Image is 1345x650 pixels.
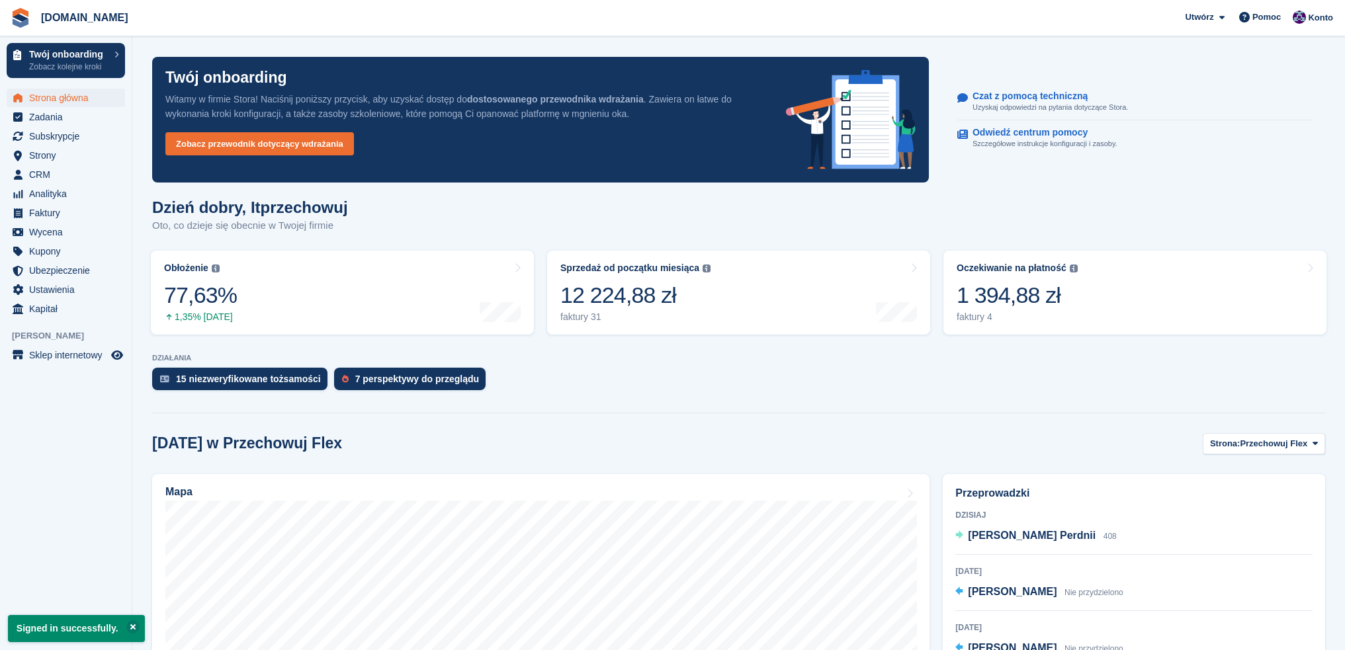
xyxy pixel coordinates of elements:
p: Zobacz kolejne kroki [29,61,108,73]
span: Strona: [1210,437,1240,450]
img: prospect-51fa495bee0391a8d652442698ab0144808aea92771e9ea1ae160a38d050c398.svg [342,375,349,383]
span: Kapitał [29,300,108,318]
span: Sklep internetowy [29,346,108,364]
span: 408 [1104,532,1117,541]
img: verify_identity-adf6edd0f0f0b5bbfe63781bf79b02c33cf7c696d77639b501bdc392416b5a36.svg [160,375,169,383]
span: Strona główna [29,89,108,107]
img: stora-icon-8386f47178a22dfd0bd8f6a31ec36ba5ce8667c1dd55bd0f319d3a0aa187defe.svg [11,8,30,28]
h2: Mapa [165,486,193,498]
img: icon-info-grey-7440780725fd019a000dd9b08b2336e03edf1995a4989e88bcd33f0948082b44.svg [1070,264,1078,272]
a: menu [7,165,125,184]
span: [PERSON_NAME] [12,329,132,343]
p: Signed in successfully. [8,615,145,642]
a: Twój onboarding Zobacz kolejne kroki [7,43,125,78]
div: 12 224,88 zł [560,282,711,309]
span: Nie przydzielono [1064,588,1123,597]
p: Oto, co dzieje się obecnie w Twojej firmie [152,218,348,233]
p: DZIAŁANIA [152,354,1325,362]
p: Odwiedź centrum pomocy [973,127,1107,138]
a: menu [7,127,125,145]
strong: dostosowanego przewodnika wdrażania [467,94,644,104]
div: 1 394,88 zł [957,282,1078,309]
a: menu [7,89,125,107]
div: 77,63% [164,282,237,309]
div: faktury 4 [957,311,1078,323]
div: Obłożenie [164,263,208,274]
p: Czat z pomocą techniczną [973,91,1117,102]
span: Utwórz [1185,11,1213,24]
a: menu [7,261,125,280]
p: Twój onboarding [165,70,287,85]
a: menu [7,223,125,241]
a: [PERSON_NAME] Perdnii 408 [955,528,1116,545]
p: Uzyskaj odpowiedzi na pytania dotyczące Stora. [973,102,1128,113]
img: icon-info-grey-7440780725fd019a000dd9b08b2336e03edf1995a4989e88bcd33f0948082b44.svg [703,264,711,272]
span: Kupony [29,242,108,261]
span: CRM [29,165,108,184]
a: 15 niezweryfikowane tożsamości [152,368,334,397]
div: Oczekiwanie na płatność [957,263,1066,274]
span: Subskrypcje [29,127,108,145]
a: Odwiedź centrum pomocy Szczegółowe instrukcje konfiguracji i zasoby. [957,120,1313,156]
img: Itprzechowuj [1293,11,1306,24]
a: Obłożenie 77,63% 1,35% [DATE] [151,251,534,335]
span: Strony [29,146,108,165]
span: Analityka [29,184,108,203]
div: Sprzedaż od początku miesiąca [560,263,699,274]
a: menu [7,146,125,165]
img: onboarding-info-6c161a55d2c0e0a8cae90662b2fe09162a5109e8cc188191df67fb4f79e88e88.svg [786,70,916,169]
div: [DATE] [955,565,1313,577]
a: Zobacz przewodnik dotyczący wdrażania [165,132,354,155]
span: Ubezpieczenie [29,261,108,280]
span: [PERSON_NAME] [968,586,1057,597]
div: 1,35% [DATE] [164,311,237,323]
span: Faktury [29,204,108,222]
a: menu [7,242,125,261]
a: menu [7,280,125,299]
span: Przechowuj Flex [1240,437,1307,450]
a: menu [7,184,125,203]
h2: [DATE] w Przechowuj Flex [152,434,342,452]
div: 7 perspektywy do przeglądu [355,374,480,384]
div: faktury 31 [560,311,711,323]
span: Ustawienia [29,280,108,299]
span: Wycena [29,223,108,241]
a: Oczekiwanie na płatność 1 394,88 zł faktury 4 [943,251,1326,335]
a: menu [7,108,125,126]
div: [DATE] [955,622,1313,633]
span: [PERSON_NAME] Perdnii [968,530,1096,541]
a: 7 perspektywy do przeglądu [334,368,493,397]
a: menu [7,204,125,222]
a: Czat z pomocą techniczną Uzyskaj odpowiedzi na pytania dotyczące Stora. [957,84,1313,120]
h2: Przeprowadzki [955,485,1313,501]
div: 15 niezweryfikowane tożsamości [176,374,321,384]
a: Podgląd sklepu [109,347,125,363]
span: Pomoc [1252,11,1281,24]
a: [DOMAIN_NAME] [36,7,134,28]
a: Sprzedaż od początku miesiąca 12 224,88 zł faktury 31 [547,251,930,335]
span: Konto [1308,11,1333,24]
p: Witamy w firmie Stora! Naciśnij poniższy przycisk, aby uzyskać dostęp do . Zawiera on łatwe do wy... [165,92,765,121]
button: Strona: Przechowuj Flex [1203,433,1325,455]
a: menu [7,300,125,318]
div: Dzisiaj [955,509,1313,521]
p: Twój onboarding [29,50,108,59]
a: [PERSON_NAME] Nie przydzielono [955,584,1123,601]
p: Szczegółowe instrukcje konfiguracji i zasoby. [973,138,1117,149]
a: menu [7,346,125,364]
span: Zadania [29,108,108,126]
img: icon-info-grey-7440780725fd019a000dd9b08b2336e03edf1995a4989e88bcd33f0948082b44.svg [212,264,220,272]
h1: Dzień dobry, Itprzechowuj [152,198,348,216]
